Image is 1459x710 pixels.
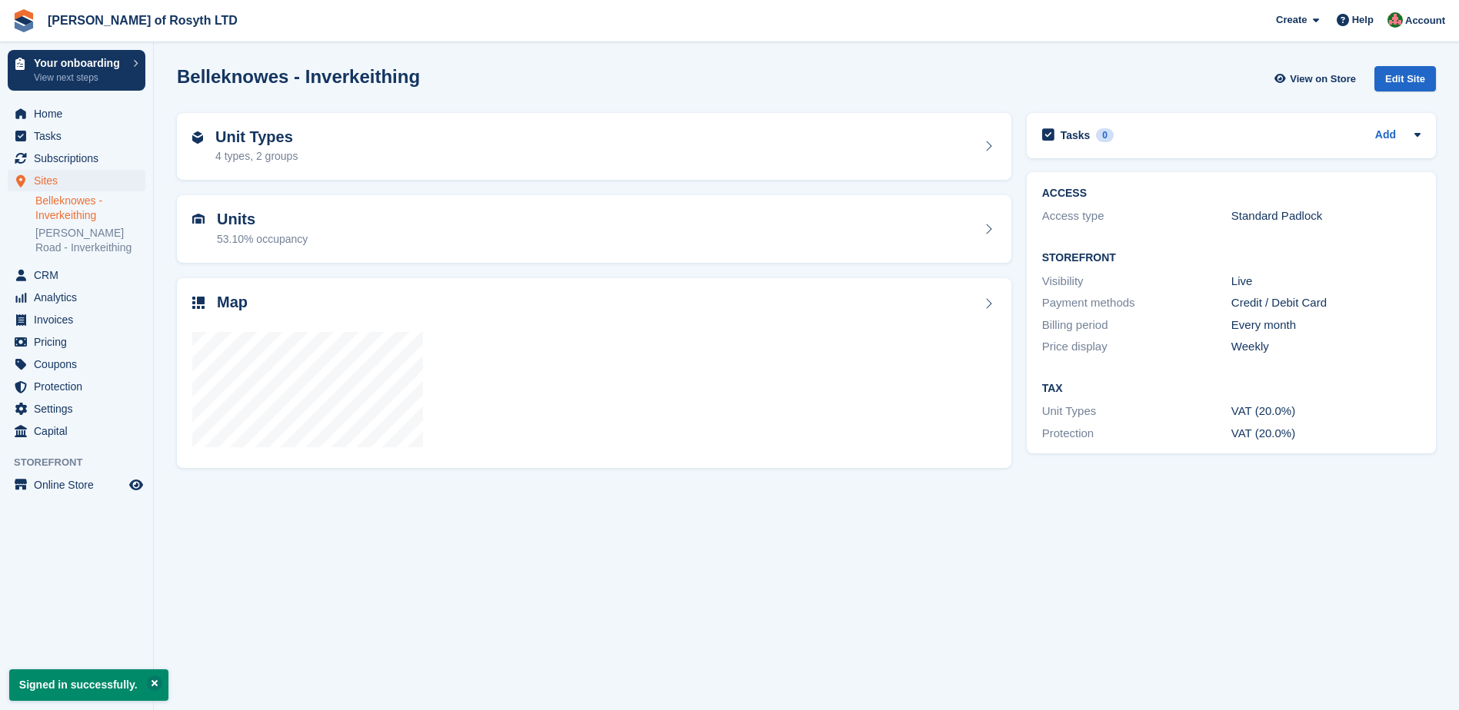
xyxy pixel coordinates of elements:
a: menu [8,287,145,308]
div: Access type [1042,207,1231,225]
a: Preview store [127,476,145,494]
span: Protection [34,376,126,397]
a: Belleknowes - Inverkeithing [35,194,145,223]
img: Susan Fleming [1387,12,1403,28]
span: CRM [34,264,126,286]
a: View on Store [1272,66,1362,91]
div: Live [1231,273,1421,290]
a: menu [8,420,145,442]
span: Help [1352,12,1374,28]
a: Units 53.10% occupancy [177,195,1011,263]
div: Payment methods [1042,294,1231,312]
p: Signed in successfully. [9,669,168,701]
span: Online Store [34,474,126,496]
span: Home [34,103,126,124]
p: View next steps [34,71,125,85]
div: Unit Types [1042,403,1231,420]
span: Account [1405,13,1445,28]
a: menu [8,474,145,496]
h2: Tax [1042,383,1421,395]
a: menu [8,170,145,191]
a: [PERSON_NAME] Road - Inverkeithing [35,226,145,255]
h2: ACCESS [1042,187,1421,200]
img: unit-type-icn-2b2737a686de81e16bb02015468b77c625bbabd49415b5ef34ead5e3b44a266d.svg [192,131,203,144]
span: Invoices [34,309,126,330]
h2: Belleknowes - Inverkeithing [177,66,420,87]
a: menu [8,331,145,353]
span: Tasks [34,125,126,147]
div: Billing period [1042,317,1231,334]
span: Coupons [34,353,126,375]
h2: Units [217,211,308,228]
a: menu [8,398,145,420]
a: menu [8,148,145,169]
span: Settings [34,398,126,420]
h2: Map [217,294,248,311]
div: Visibility [1042,273,1231,290]
h2: Storefront [1042,252,1421,264]
a: menu [8,103,145,124]
img: stora-icon-8386f47178a22dfd0bd8f6a31ec36ba5ce8667c1dd55bd0f319d3a0aa187defe.svg [12,9,35,32]
p: Your onboarding [34,58,125,68]
div: 53.10% occupancy [217,231,308,247]
div: Edit Site [1374,66,1436,91]
span: Analytics [34,287,126,308]
a: Map [177,278,1011,469]
a: menu [8,264,145,286]
a: Add [1375,127,1396,144]
div: Protection [1042,425,1231,443]
a: Unit Types 4 types, 2 groups [177,113,1011,181]
div: Credit / Debit Card [1231,294,1421,312]
div: Every month [1231,317,1421,334]
span: Subscriptions [34,148,126,169]
a: Your onboarding View next steps [8,50,145,91]
div: VAT (20.0%) [1231,403,1421,420]
div: Price display [1042,338,1231,356]
h2: Tasks [1061,128,1091,142]
div: 4 types, 2 groups [215,148,298,164]
a: menu [8,125,145,147]
a: [PERSON_NAME] of Rosyth LTD [42,8,244,33]
span: Storefront [14,455,153,470]
span: Sites [34,170,126,191]
a: menu [8,309,145,330]
a: Edit Site [1374,66,1436,98]
div: Weekly [1231,338,1421,356]
img: map-icn-33ee37083ee616e46c38cad1a60f524a97daa1e2b2c8c0bc3eb3415660979fc1.svg [192,297,205,309]
a: menu [8,353,145,375]
span: Pricing [34,331,126,353]
div: Standard Padlock [1231,207,1421,225]
a: menu [8,376,145,397]
div: VAT (20.0%) [1231,425,1421,443]
h2: Unit Types [215,128,298,146]
div: 0 [1096,128,1114,142]
img: unit-icn-7be61d7bf1b0ce9d3e12c5938cc71ed9869f7b940bace4675aadf7bd6d80202e.svg [192,214,205,224]
span: Create [1276,12,1307,28]
span: View on Store [1290,71,1356,87]
span: Capital [34,420,126,442]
